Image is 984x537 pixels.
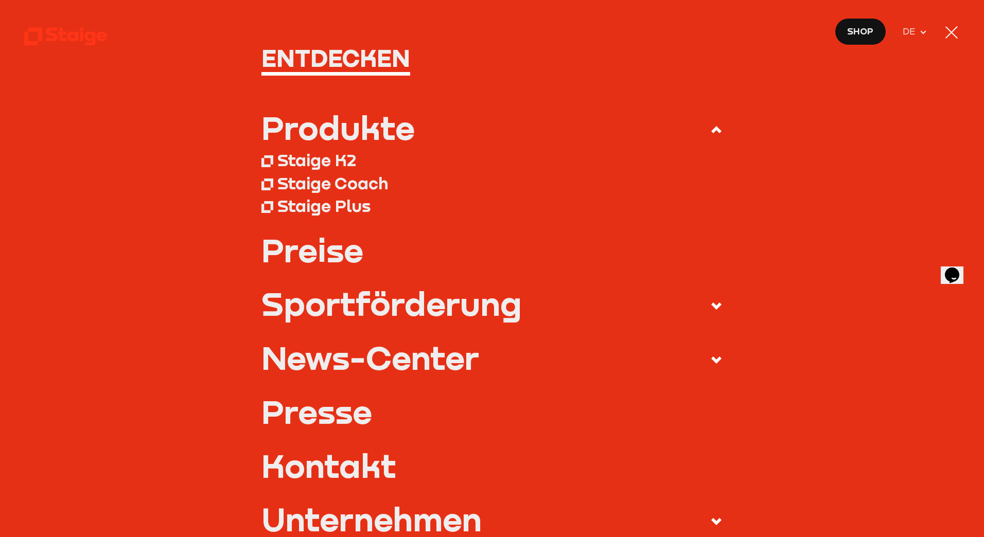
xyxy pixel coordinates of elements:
[277,150,356,170] div: Staige K2
[835,18,886,45] a: Shop
[261,149,723,171] a: Staige K2
[261,287,522,319] div: Sportförderung
[277,173,388,193] div: Staige Coach
[261,171,723,194] a: Staige Coach
[261,449,723,481] a: Kontakt
[941,253,974,284] iframe: chat widget
[277,195,371,216] div: Staige Plus
[261,111,415,144] div: Produkte
[847,24,873,39] span: Shop
[903,25,919,39] span: DE
[261,341,479,373] div: News-Center
[261,503,482,535] div: Unternehmen
[261,395,723,427] a: Presse
[261,194,723,217] a: Staige Plus
[261,234,723,266] a: Preise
